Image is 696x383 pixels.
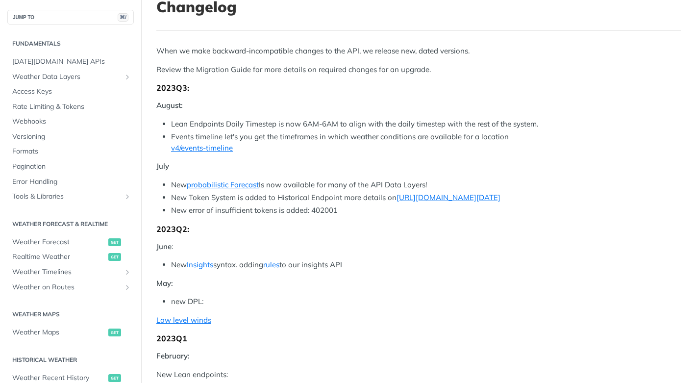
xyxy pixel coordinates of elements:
[108,253,121,261] span: get
[156,279,173,288] strong: May:
[12,282,121,292] span: Weather on Routes
[7,280,134,295] a: Weather on RoutesShow subpages for Weather on Routes
[263,260,279,269] a: rules
[156,333,681,343] div: 2023Q1
[108,238,121,246] span: get
[7,70,134,84] a: Weather Data LayersShow subpages for Weather Data Layers
[12,132,131,142] span: Versioning
[7,265,134,280] a: Weather TimelinesShow subpages for Weather Timelines
[156,46,681,57] p: When we make backward-incompatible changes to the API, we release new, dated versions.
[156,83,681,93] div: 2023Q3:
[12,102,131,112] span: Rate Limiting & Tokens
[7,175,134,189] a: Error Handling
[187,260,213,269] a: Insights
[156,369,681,381] p: New Lean endpoints:
[7,129,134,144] a: Versioning
[7,10,134,25] button: JUMP TO⌘/
[124,268,131,276] button: Show subpages for Weather Timelines
[12,162,131,172] span: Pagination
[12,177,131,187] span: Error Handling
[12,117,131,127] span: Webhooks
[124,73,131,81] button: Show subpages for Weather Data Layers
[12,147,131,156] span: Formats
[171,179,681,191] li: New Is now available for many of the API Data Layers!
[12,192,121,202] span: Tools & Libraries
[171,296,681,307] li: new DPL:
[12,87,131,97] span: Access Keys
[7,54,134,69] a: [DATE][DOMAIN_NAME] APIs
[7,189,134,204] a: Tools & LibrariesShow subpages for Tools & Libraries
[108,329,121,336] span: get
[156,315,211,325] a: Low level winds
[156,224,681,234] div: 2023Q2:
[124,193,131,201] button: Show subpages for Tools & Libraries
[124,283,131,291] button: Show subpages for Weather on Routes
[12,237,106,247] span: Weather Forecast
[7,100,134,114] a: Rate Limiting & Tokens
[12,328,106,337] span: Weather Maps
[7,356,134,364] h2: Historical Weather
[12,252,106,262] span: Realtime Weather
[12,373,106,383] span: Weather Recent History
[12,267,121,277] span: Weather Timelines
[171,131,681,153] li: Events timeline let's you get the timeframes in which weather conditions are available for a loca...
[171,192,681,204] li: New Token System is added to Historical Endpoint more details on
[7,144,134,159] a: Formats
[7,250,134,264] a: Realtime Weatherget
[171,205,681,216] li: New error of insufficient tokens is added: 402001
[108,374,121,382] span: get
[156,241,681,253] p: :
[7,159,134,174] a: Pagination
[397,193,500,202] a: [URL][DOMAIN_NAME][DATE]
[171,259,681,271] li: New syntax. adding to our insights API
[7,310,134,319] h2: Weather Maps
[156,101,183,110] strong: August:
[7,325,134,340] a: Weather Mapsget
[156,161,169,171] strong: July
[7,39,134,48] h2: Fundamentals
[12,57,131,67] span: [DATE][DOMAIN_NAME] APIs
[187,180,259,189] a: probabilistic Forecast
[156,351,190,360] strong: February:
[156,64,681,76] p: Review the Migration Guide for more details on required changes for an upgrade.
[171,119,681,130] li: Lean Endpoints Daily Timestep is now 6AM-6AM to align with the daily timestep with the rest of th...
[156,242,172,251] strong: June
[171,143,233,153] a: v4/events-timeline
[7,84,134,99] a: Access Keys
[7,235,134,250] a: Weather Forecastget
[7,114,134,129] a: Webhooks
[118,13,128,22] span: ⌘/
[7,220,134,229] h2: Weather Forecast & realtime
[12,72,121,82] span: Weather Data Layers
